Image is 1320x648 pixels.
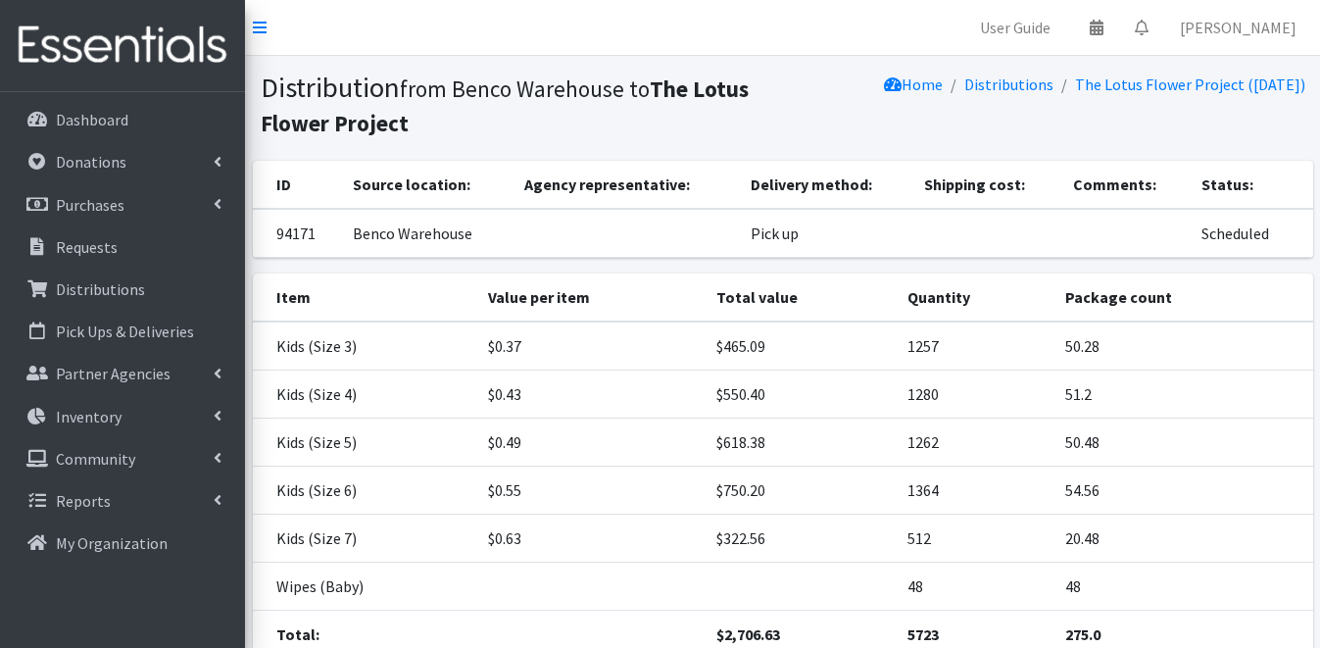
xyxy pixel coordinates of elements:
td: $750.20 [705,467,896,515]
th: Shipping cost: [912,161,1061,209]
td: 50.48 [1053,419,1313,467]
td: $618.38 [705,419,896,467]
td: $0.43 [476,371,706,419]
td: 51.2 [1053,371,1313,419]
p: Donations [56,152,126,172]
td: 48 [896,563,1053,611]
td: 48 [1053,563,1313,611]
th: Agency representative: [513,161,739,209]
td: $322.56 [705,515,896,563]
th: Comments: [1061,161,1189,209]
a: Reports [8,481,237,521]
th: Status: [1190,161,1313,209]
a: Distributions [964,75,1053,94]
a: Distributions [8,270,237,309]
strong: 275.0 [1065,624,1100,644]
p: Reports [56,491,111,511]
p: Pick Ups & Deliveries [56,322,194,341]
td: Pick up [739,209,912,258]
td: $0.49 [476,419,706,467]
td: Benco Warehouse [341,209,513,258]
th: ID [253,161,342,209]
a: [PERSON_NAME] [1164,8,1312,47]
a: Pick Ups & Deliveries [8,312,237,351]
td: $0.63 [476,515,706,563]
p: Community [56,449,135,469]
th: Quantity [896,274,1053,322]
p: Distributions [56,279,145,299]
td: 50.28 [1053,322,1313,371]
td: 54.56 [1053,467,1313,515]
p: Purchases [56,195,124,215]
td: Kids (Size 7) [253,515,476,563]
a: Home [884,75,943,94]
th: Item [253,274,476,322]
th: Package count [1053,274,1313,322]
td: 94171 [253,209,342,258]
td: 1262 [896,419,1053,467]
strong: 5723 [907,624,939,644]
td: $0.37 [476,322,706,371]
img: HumanEssentials [8,13,237,78]
td: $465.09 [705,322,896,371]
th: Total value [705,274,896,322]
a: User Guide [964,8,1066,47]
strong: Total: [276,624,319,644]
h1: Distribution [261,71,776,138]
strong: $2,706.63 [716,624,780,644]
td: 1257 [896,322,1053,371]
b: The Lotus Flower Project [261,75,749,137]
p: My Organization [56,533,168,553]
td: $550.40 [705,371,896,419]
p: Dashboard [56,110,128,129]
td: Wipes (Baby) [253,563,476,611]
td: 20.48 [1053,515,1313,563]
p: Partner Agencies [56,364,171,383]
p: Inventory [56,407,122,426]
a: Donations [8,142,237,181]
small: from Benco Warehouse to [261,75,749,137]
td: Kids (Size 5) [253,419,476,467]
td: Kids (Size 6) [253,467,476,515]
td: Kids (Size 4) [253,371,476,419]
a: The Lotus Flower Project ([DATE]) [1075,75,1305,94]
th: Value per item [476,274,706,322]
a: Partner Agencies [8,354,237,393]
a: Requests [8,227,237,267]
td: 1364 [896,467,1053,515]
th: Delivery method: [739,161,912,209]
td: Scheduled [1190,209,1313,258]
a: Community [8,439,237,478]
a: Dashboard [8,100,237,139]
td: 1280 [896,371,1053,419]
a: Inventory [8,397,237,436]
td: Kids (Size 3) [253,322,476,371]
td: 512 [896,515,1053,563]
a: Purchases [8,185,237,224]
p: Requests [56,237,118,257]
th: Source location: [341,161,513,209]
td: $0.55 [476,467,706,515]
a: My Organization [8,523,237,563]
